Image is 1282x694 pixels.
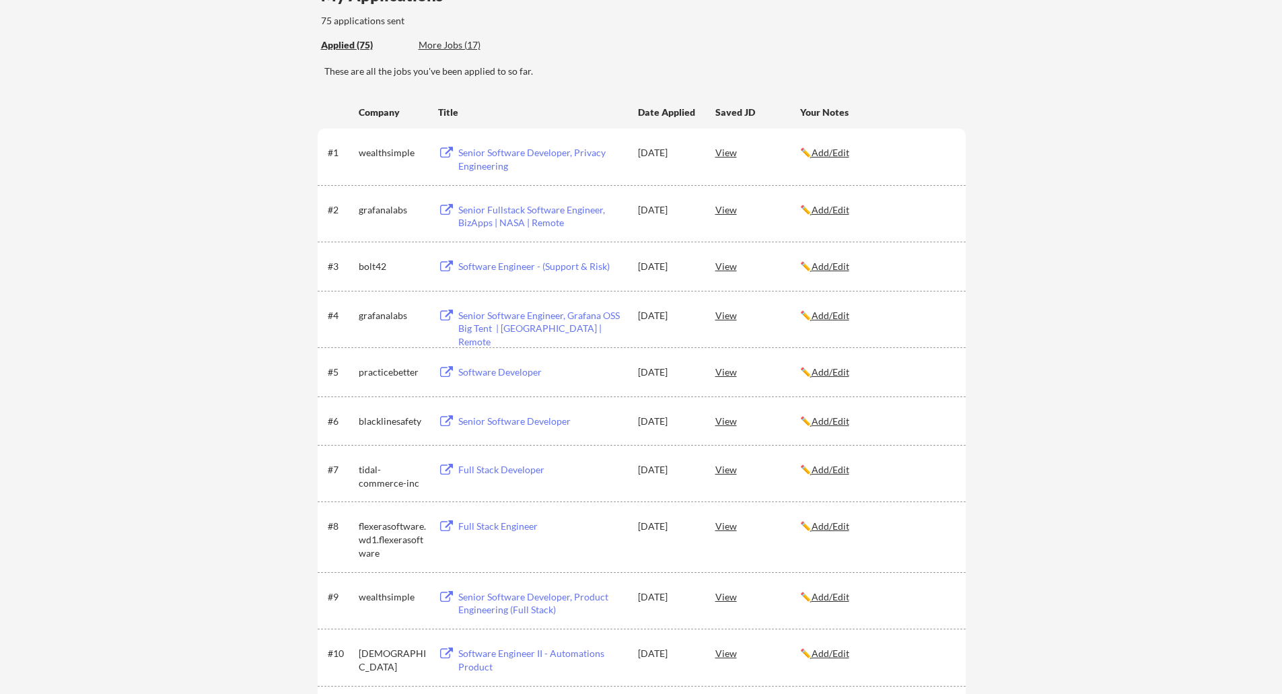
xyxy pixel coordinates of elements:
div: Title [438,106,625,119]
div: These are all the jobs you've been applied to so far. [324,65,966,78]
div: ✏️ [800,260,954,273]
div: View [715,457,800,481]
div: #3 [328,260,354,273]
div: Saved JD [715,100,800,124]
div: [DATE] [638,590,697,604]
div: View [715,641,800,665]
div: #10 [328,647,354,660]
div: ✏️ [800,463,954,477]
div: ✏️ [800,309,954,322]
div: [DATE] [638,146,697,160]
div: 75 applications sent [321,14,581,28]
div: ✏️ [800,415,954,428]
div: [DATE] [638,203,697,217]
div: #2 [328,203,354,217]
div: Senior Fullstack Software Engineer, BizApps | NASA | Remote [458,203,625,230]
div: [DATE] [638,415,697,428]
div: These are all the jobs you've been applied to so far. [321,38,408,53]
div: More Jobs (17) [419,38,518,52]
div: practicebetter [359,366,426,379]
div: wealthsimple [359,590,426,604]
div: [DEMOGRAPHIC_DATA] [359,647,426,673]
div: [DATE] [638,260,697,273]
u: Add/Edit [812,204,849,215]
div: [DATE] [638,520,697,533]
u: Add/Edit [812,147,849,158]
div: tidal-commerce-inc [359,463,426,489]
div: flexerasoftware.wd1.flexerasoftware [359,520,426,559]
div: Software Engineer - (Support & Risk) [458,260,625,273]
div: View [715,514,800,538]
div: [DATE] [638,647,697,660]
div: Full Stack Developer [458,463,625,477]
div: #5 [328,366,354,379]
div: [DATE] [638,366,697,379]
div: blacklinesafety [359,415,426,428]
u: Add/Edit [812,648,849,659]
div: #9 [328,590,354,604]
div: #6 [328,415,354,428]
u: Add/Edit [812,310,849,321]
div: ✏️ [800,203,954,217]
div: bolt42 [359,260,426,273]
div: wealthsimple [359,146,426,160]
div: [DATE] [638,309,697,322]
div: Date Applied [638,106,697,119]
div: grafanalabs [359,203,426,217]
div: Senior Software Developer, Privacy Engineering [458,146,625,172]
div: Senior Software Developer, Product Engineering (Full Stack) [458,590,625,617]
div: Company [359,106,426,119]
div: View [715,254,800,278]
div: #1 [328,146,354,160]
u: Add/Edit [812,591,849,602]
div: View [715,197,800,221]
div: #7 [328,463,354,477]
div: View [715,303,800,327]
div: View [715,140,800,164]
u: Add/Edit [812,415,849,427]
div: [DATE] [638,463,697,477]
div: grafanalabs [359,309,426,322]
div: ✏️ [800,520,954,533]
div: View [715,359,800,384]
u: Add/Edit [812,261,849,272]
div: Your Notes [800,106,954,119]
div: View [715,409,800,433]
div: Applied (75) [321,38,408,52]
div: ✏️ [800,590,954,604]
u: Add/Edit [812,464,849,475]
div: #8 [328,520,354,533]
div: ✏️ [800,366,954,379]
div: View [715,584,800,609]
div: Software Developer [458,366,625,379]
div: Senior Software Engineer, Grafana OSS Big Tent | [GEOGRAPHIC_DATA] | Remote [458,309,625,349]
div: These are job applications we think you'd be a good fit for, but couldn't apply you to automatica... [419,38,518,53]
div: ✏️ [800,146,954,160]
div: Senior Software Developer [458,415,625,428]
u: Add/Edit [812,520,849,532]
div: Software Engineer II - Automations Product [458,647,625,673]
div: #4 [328,309,354,322]
u: Add/Edit [812,366,849,378]
div: ✏️ [800,647,954,660]
div: Full Stack Engineer [458,520,625,533]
